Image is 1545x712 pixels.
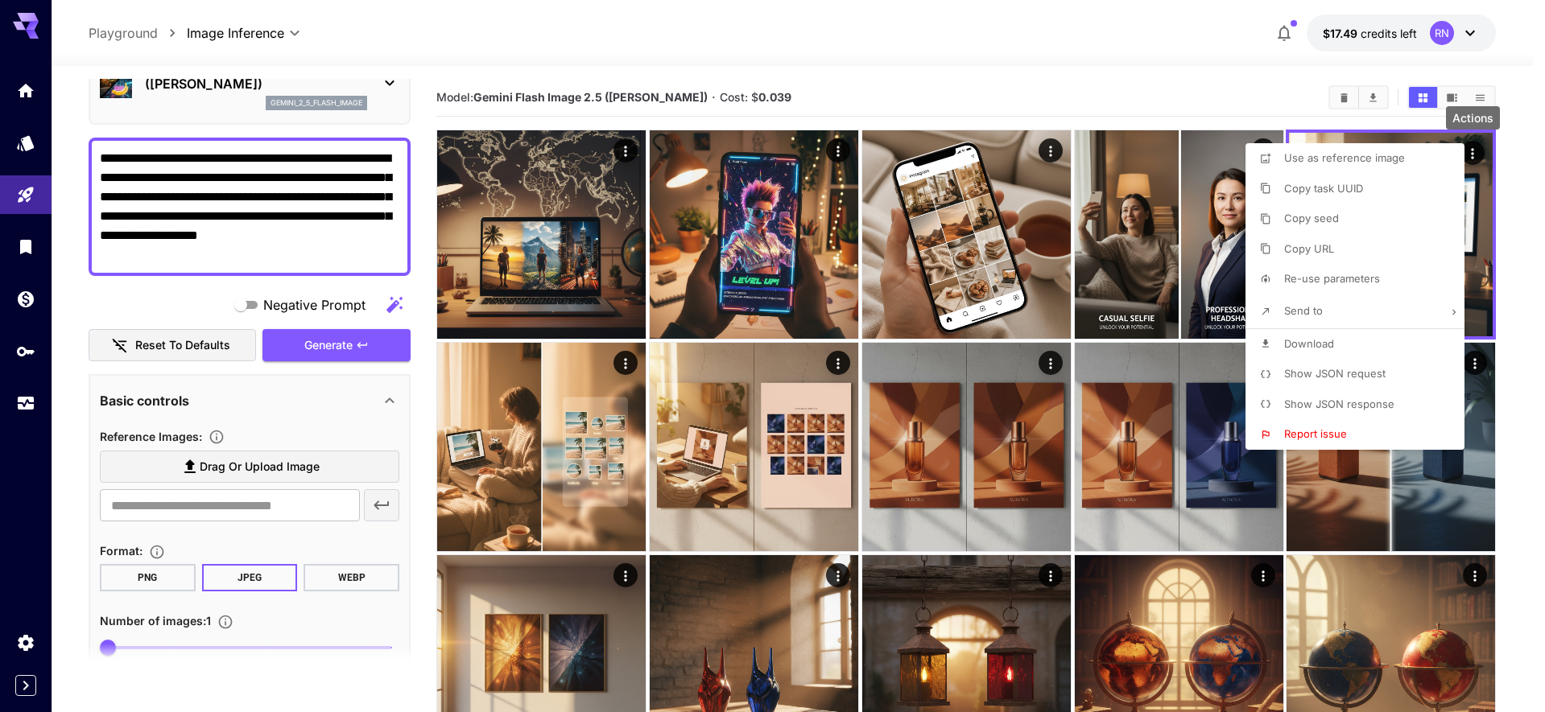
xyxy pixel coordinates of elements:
[1284,367,1386,380] span: Show JSON request
[1284,304,1323,317] span: Send to
[1446,106,1500,130] div: Actions
[1284,337,1334,350] span: Download
[1284,242,1334,255] span: Copy URL
[1284,212,1339,224] span: Copy seed
[1284,182,1363,195] span: Copy task UUID
[1284,272,1380,285] span: Re-use parameters
[1284,427,1347,440] span: Report issue
[1284,151,1405,164] span: Use as reference image
[1284,397,1394,410] span: Show JSON response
